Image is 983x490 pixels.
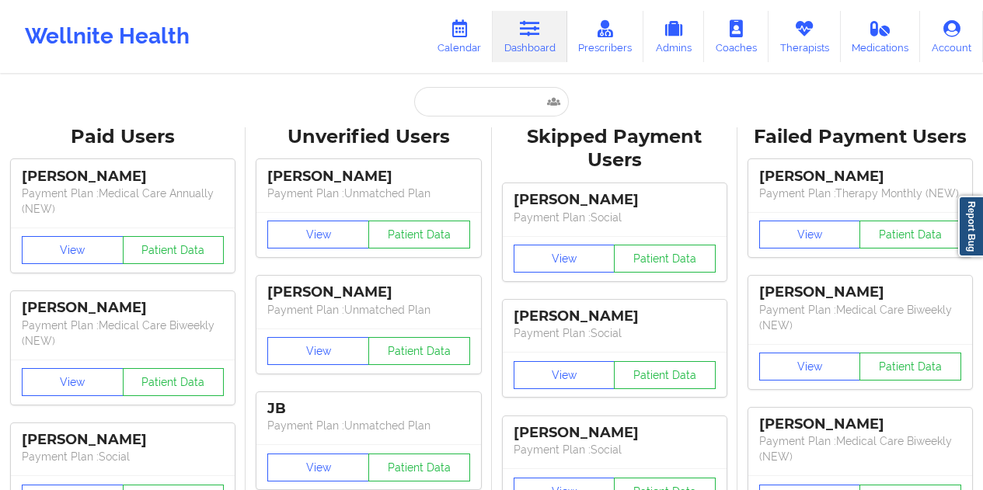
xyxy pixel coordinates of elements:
[503,125,727,173] div: Skipped Payment Users
[759,283,961,301] div: [PERSON_NAME]
[614,361,716,389] button: Patient Data
[759,433,961,464] p: Payment Plan : Medical Care Biweekly (NEW)
[267,168,469,186] div: [PERSON_NAME]
[859,353,961,381] button: Patient Data
[514,361,615,389] button: View
[11,125,235,149] div: Paid Users
[123,236,225,264] button: Patient Data
[841,11,921,62] a: Medications
[514,424,716,442] div: [PERSON_NAME]
[514,325,716,341] p: Payment Plan : Social
[514,245,615,273] button: View
[123,368,225,396] button: Patient Data
[514,210,716,225] p: Payment Plan : Social
[22,168,224,186] div: [PERSON_NAME]
[368,337,470,365] button: Patient Data
[759,353,861,381] button: View
[368,454,470,481] button: Patient Data
[22,431,224,449] div: [PERSON_NAME]
[567,11,644,62] a: Prescribers
[22,449,224,464] p: Payment Plan : Social
[267,454,369,481] button: View
[267,400,469,418] div: JB
[759,186,961,201] p: Payment Plan : Therapy Monthly (NEW)
[256,125,480,149] div: Unverified Users
[426,11,493,62] a: Calendar
[22,299,224,317] div: [PERSON_NAME]
[22,236,124,264] button: View
[759,302,961,333] p: Payment Plan : Medical Care Biweekly (NEW)
[643,11,704,62] a: Admins
[769,11,841,62] a: Therapists
[267,283,469,301] div: [PERSON_NAME]
[759,221,861,248] button: View
[267,302,469,318] p: Payment Plan : Unmatched Plan
[759,415,961,433] div: [PERSON_NAME]
[22,368,124,396] button: View
[493,11,567,62] a: Dashboard
[514,442,716,457] p: Payment Plan : Social
[267,186,469,201] p: Payment Plan : Unmatched Plan
[22,318,224,349] p: Payment Plan : Medical Care Biweekly (NEW)
[759,168,961,186] div: [PERSON_NAME]
[267,418,469,433] p: Payment Plan : Unmatched Plan
[267,221,369,248] button: View
[704,11,769,62] a: Coaches
[614,245,716,273] button: Patient Data
[920,11,983,62] a: Account
[514,191,716,209] div: [PERSON_NAME]
[859,221,961,248] button: Patient Data
[368,221,470,248] button: Patient Data
[514,308,716,325] div: [PERSON_NAME]
[267,337,369,365] button: View
[748,125,972,149] div: Failed Payment Users
[22,186,224,217] p: Payment Plan : Medical Care Annually (NEW)
[958,196,983,257] a: Report Bug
